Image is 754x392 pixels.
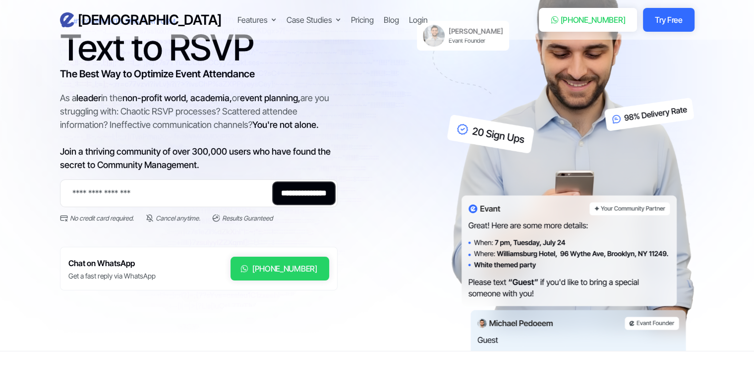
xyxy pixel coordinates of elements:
div: Cancel anytime. [156,213,200,223]
a: [PHONE_NUMBER] [231,257,329,280]
div: Results Guranteed [222,213,273,223]
span: leader [76,93,101,103]
a: [PHONE_NUMBER] [539,8,638,32]
div: As a in the or are you struggling with: Chaotic RSVP processes? Scattered attendee information? I... [60,91,338,171]
h1: Text to RSVP [60,33,338,62]
a: home [60,11,222,29]
h3: [DEMOGRAPHIC_DATA] [78,11,222,29]
span: You're not alone. [252,119,319,130]
h3: The Best Way to Optimize Event Attendance [60,66,338,81]
h6: Chat on WhatsApp [68,257,156,270]
div: No credit card required. [70,213,134,223]
div: Case Studies [287,14,332,26]
div: Get a fast reply via WhatsApp [68,271,156,281]
div: [PHONE_NUMBER] [252,263,317,275]
form: Email Form 2 [60,179,338,223]
div: [PHONE_NUMBER] [561,14,626,26]
a: Try Free [643,8,694,32]
a: Login [409,14,428,26]
div: Features [237,14,268,26]
span: non-profit world, academia, [122,93,232,103]
span: event planning, [240,93,300,103]
a: Pricing [351,14,374,26]
div: Case Studies [287,14,341,26]
div: Evant Founder [449,37,503,45]
div: Features [237,14,277,26]
a: Blog [384,14,399,26]
span: Join a thriving community of over 300,000 users who have found the secret to Community Management. [60,146,331,170]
